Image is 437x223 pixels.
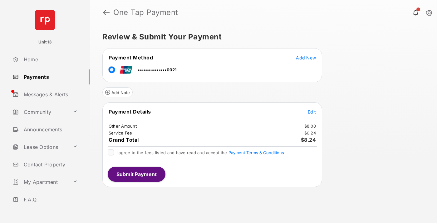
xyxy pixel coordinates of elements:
[137,67,177,72] span: •••••••••••••••0021
[304,123,316,129] td: $8.00
[10,139,70,155] a: Lease Options
[10,87,90,102] a: Messages & Alerts
[10,157,90,172] a: Contact Property
[296,55,316,60] span: Add New
[108,123,137,129] td: Other Amount
[296,54,316,61] button: Add New
[301,137,316,143] span: $8.24
[10,52,90,67] a: Home
[35,10,55,30] img: svg+xml;base64,PHN2ZyB4bWxucz0iaHR0cDovL3d3dy53My5vcmcvMjAwMC9zdmciIHdpZHRoPSI2NCIgaGVpZ2h0PSI2NC...
[10,122,90,137] a: Announcements
[108,130,133,136] td: Service Fee
[109,109,151,115] span: Payment Details
[10,175,70,190] a: My Apartment
[10,104,70,119] a: Community
[308,109,316,115] button: Edit
[10,69,90,84] a: Payments
[109,54,153,61] span: Payment Method
[113,9,178,16] strong: One Tap Payment
[116,150,284,155] span: I agree to the fees listed and have read and accept the
[109,137,139,143] span: Grand Total
[38,39,52,45] p: Unit13
[10,192,90,207] a: F.A.Q.
[102,87,133,97] button: Add Note
[304,130,316,136] td: $0.24
[308,109,316,114] span: Edit
[108,167,165,182] button: Submit Payment
[102,33,420,41] h5: Review & Submit Your Payment
[228,150,284,155] button: I agree to the fees listed and have read and accept the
